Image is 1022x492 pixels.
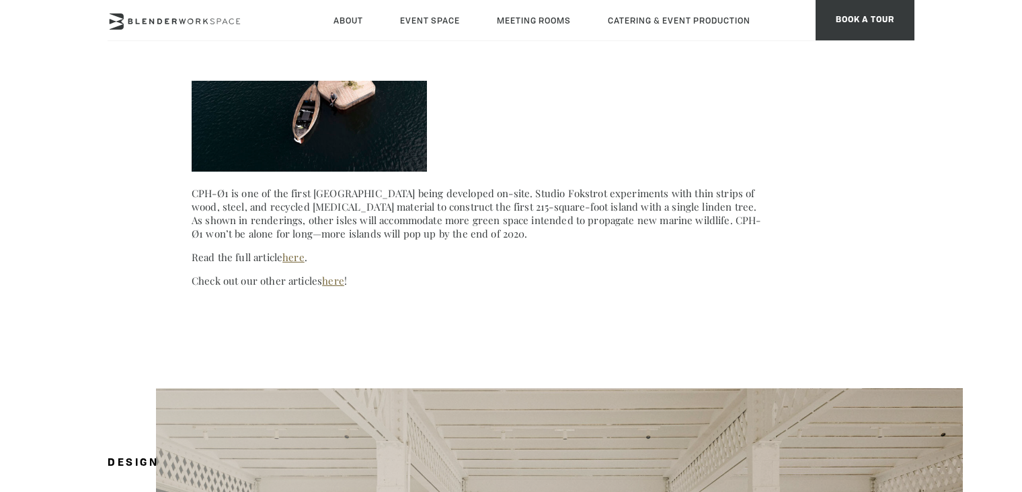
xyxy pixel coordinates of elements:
[322,274,344,287] a: here
[192,250,763,264] p: Read the full article .
[192,274,763,287] p: Check out our other articles !
[282,250,305,264] a: here
[192,186,763,240] p: CPH-Ø1 is one of the first [GEOGRAPHIC_DATA] being developed on-site. Studio Fokstrot experiments...
[192,18,427,172] img: Copenhagen Islands
[108,458,159,468] span: Design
